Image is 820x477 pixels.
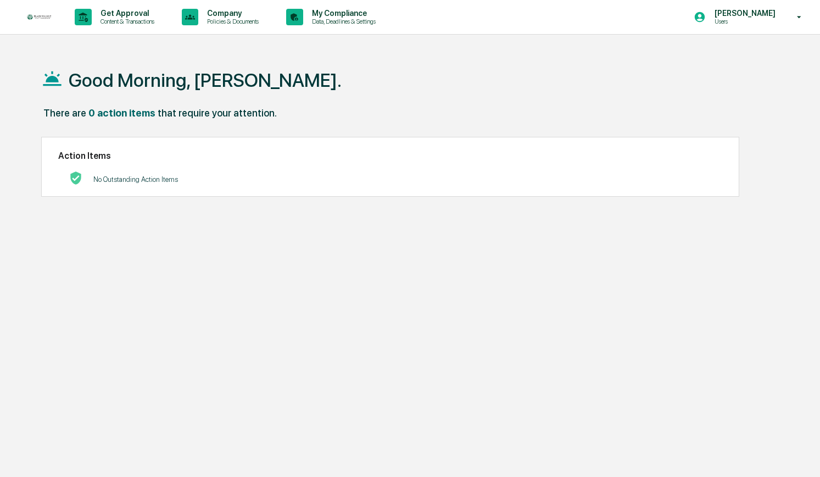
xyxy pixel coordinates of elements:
h1: Good Morning, [PERSON_NAME]. [69,69,342,91]
p: No Outstanding Action Items [93,175,178,184]
p: Get Approval [92,9,160,18]
p: Policies & Documents [198,18,264,25]
p: Users [706,18,781,25]
p: My Compliance [303,9,381,18]
p: [PERSON_NAME] [706,9,781,18]
p: Content & Transactions [92,18,160,25]
h2: Action Items [58,151,722,161]
div: that require your attention. [158,107,277,119]
img: No Actions logo [69,171,82,185]
img: logo [26,14,53,21]
div: There are [43,107,86,119]
p: Company [198,9,264,18]
p: Data, Deadlines & Settings [303,18,381,25]
div: 0 action items [88,107,155,119]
